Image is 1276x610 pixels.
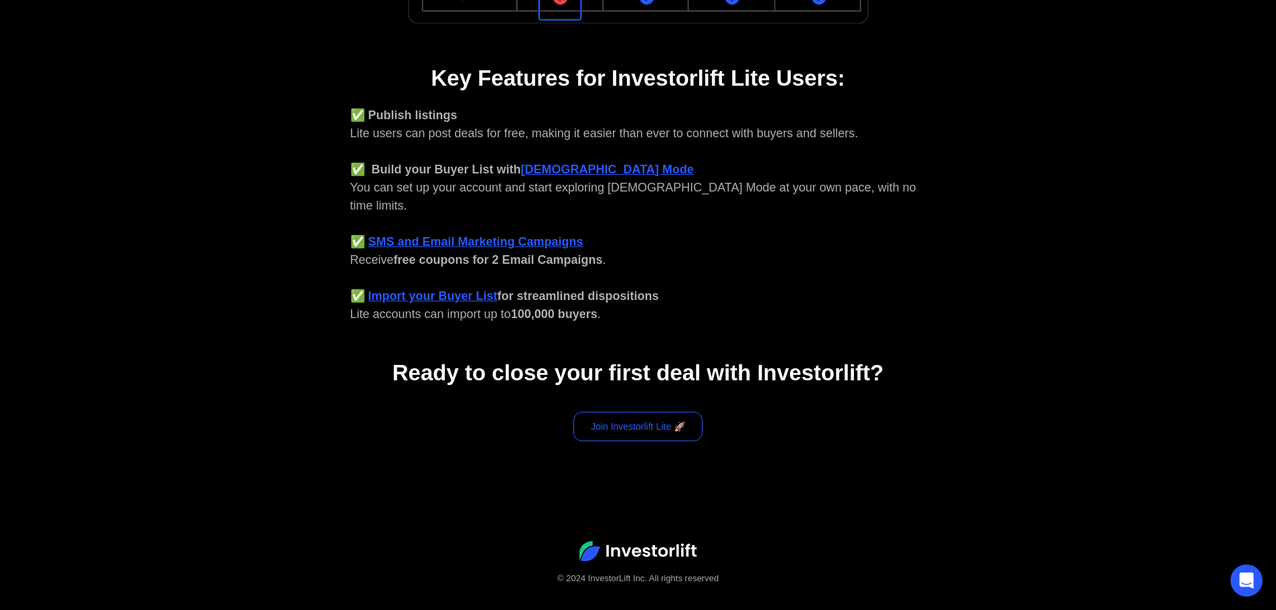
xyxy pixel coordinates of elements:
[368,235,583,248] a: SMS and Email Marketing Campaigns
[350,108,457,122] strong: ✅ Publish listings
[393,360,883,385] strong: Ready to close your first deal with Investorlift?
[431,66,845,90] strong: Key Features for Investorlift Lite Users:
[350,163,521,176] strong: ✅ Build your Buyer List with
[1230,564,1263,597] div: Open Intercom Messenger
[350,289,365,303] strong: ✅
[521,163,694,176] a: [DEMOGRAPHIC_DATA] Mode
[368,289,498,303] a: Import your Buyer List
[350,106,926,323] div: Lite users can post deals for free, making it easier than ever to connect with buyers and sellers...
[498,289,659,303] strong: for streamlined dispositions
[394,253,603,266] strong: free coupons for 2 Email Campaigns
[573,412,703,441] a: Join Investorlift Lite 🚀
[350,235,365,248] strong: ✅
[511,307,597,321] strong: 100,000 buyers
[27,572,1249,585] div: © 2024 InvestorLift Inc. All rights reserved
